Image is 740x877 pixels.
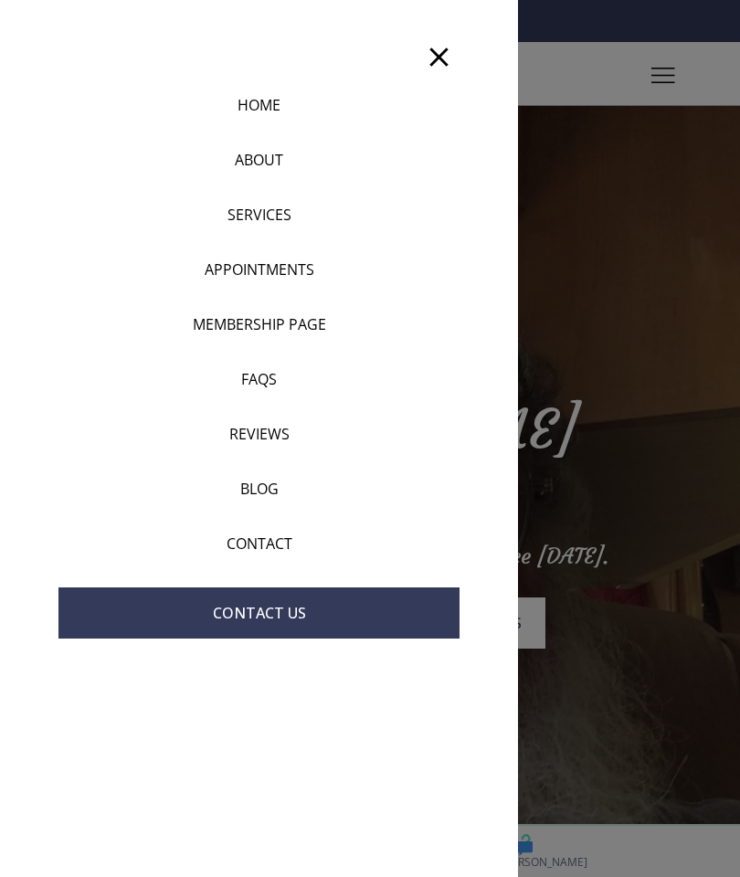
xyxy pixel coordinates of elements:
[227,533,292,555] p: CONTACT
[241,368,277,390] p: FAQS
[193,313,326,335] p: MEMBERSHIP PAGE
[213,602,306,624] span: Contact Us
[240,478,279,500] p: BLOG
[235,149,283,171] p: ABOUT
[238,94,280,116] p: HOME
[229,423,290,445] p: REVIEWS
[227,204,291,226] p: SERVICES
[205,259,314,280] p: APPOINTMENTS
[58,587,460,639] button: Contact Us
